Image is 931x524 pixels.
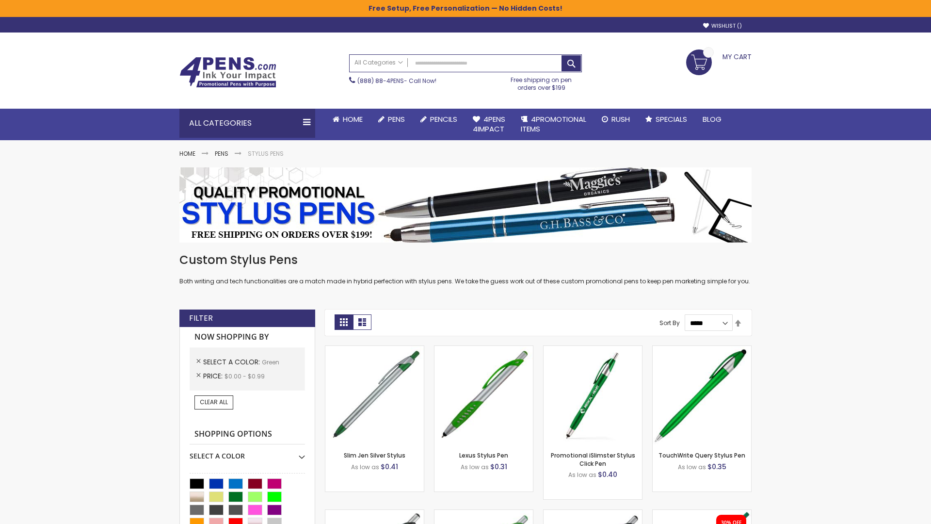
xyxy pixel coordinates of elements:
[179,149,195,158] a: Home
[658,451,745,459] a: TouchWrite Query Stylus Pen
[262,358,279,366] span: Green
[434,346,533,444] img: Lexus Stylus Pen-Green
[189,313,213,324] strong: Filter
[179,252,752,286] div: Both writing and tech functionalities are a match made in hybrid perfection with stylus pens. We ...
[344,451,405,459] a: Slim Jen Silver Stylus
[521,114,586,134] span: 4PROMOTIONAL ITEMS
[653,509,751,518] a: iSlimster II - Full Color-Green
[190,444,305,461] div: Select A Color
[703,22,742,30] a: Wishlist
[194,395,233,409] a: Clear All
[190,327,305,347] strong: Now Shopping by
[190,424,305,445] strong: Shopping Options
[325,109,370,130] a: Home
[513,109,594,140] a: 4PROMOTIONALITEMS
[703,114,722,124] span: Blog
[501,72,582,92] div: Free shipping on pen orders over $199
[678,463,706,471] span: As low as
[215,149,228,158] a: Pens
[594,109,638,130] a: Rush
[461,463,489,471] span: As low as
[179,167,752,243] img: Stylus Pens
[551,451,635,467] a: Promotional iSlimster Stylus Click Pen
[179,252,752,268] h1: Custom Stylus Pens
[544,509,642,518] a: Lexus Metallic Stylus Pen-Green
[370,109,413,130] a: Pens
[490,462,507,472] span: $0.31
[357,77,404,85] a: (888) 88-4PENS
[434,345,533,354] a: Lexus Stylus Pen-Green
[203,371,225,381] span: Price
[707,462,726,472] span: $0.35
[179,109,315,138] div: All Categories
[335,314,353,330] strong: Grid
[695,109,729,130] a: Blog
[388,114,405,124] span: Pens
[225,372,265,380] span: $0.00 - $0.99
[200,398,228,406] span: Clear All
[430,114,457,124] span: Pencils
[568,471,596,479] span: As low as
[248,149,284,158] strong: Stylus Pens
[351,463,379,471] span: As low as
[203,357,262,367] span: Select A Color
[459,451,508,459] a: Lexus Stylus Pen
[598,470,617,479] span: $0.40
[544,346,642,444] img: Promotional iSlimster Stylus Click Pen-Green
[611,114,630,124] span: Rush
[325,345,424,354] a: Slim Jen Silver Stylus-Green
[325,509,424,518] a: Boston Stylus Pen-Green
[434,509,533,518] a: Boston Silver Stylus Pen-Green
[381,462,398,472] span: $0.41
[653,346,751,444] img: TouchWrite Query Stylus Pen-Green
[656,114,687,124] span: Specials
[473,114,505,134] span: 4Pens 4impact
[544,345,642,354] a: Promotional iSlimster Stylus Click Pen-Green
[357,77,436,85] span: - Call Now!
[325,346,424,444] img: Slim Jen Silver Stylus-Green
[343,114,363,124] span: Home
[653,345,751,354] a: TouchWrite Query Stylus Pen-Green
[413,109,465,130] a: Pencils
[659,319,680,327] label: Sort By
[179,57,276,88] img: 4Pens Custom Pens and Promotional Products
[350,55,408,71] a: All Categories
[465,109,513,140] a: 4Pens4impact
[354,59,403,66] span: All Categories
[638,109,695,130] a: Specials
